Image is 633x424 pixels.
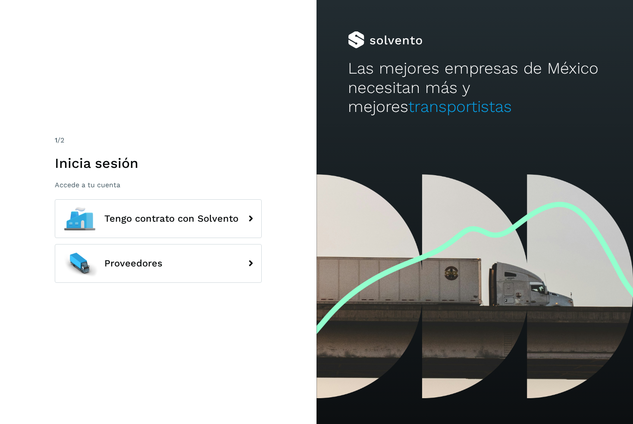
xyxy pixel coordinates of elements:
[104,214,238,224] span: Tengo contrato con Solvento
[348,59,601,116] h2: Las mejores empresas de México necesitan más y mejores
[55,244,262,283] button: Proveedores
[104,258,163,269] span: Proveedores
[55,135,262,145] div: /2
[55,199,262,238] button: Tengo contrato con Solvento
[55,155,262,171] h1: Inicia sesión
[55,136,57,144] span: 1
[55,181,262,189] p: Accede a tu cuenta
[408,97,512,116] span: transportistas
